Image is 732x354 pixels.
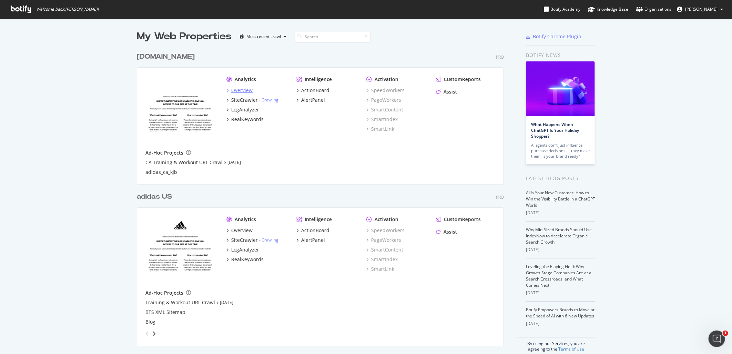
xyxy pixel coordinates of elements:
[375,76,398,83] div: Activation
[145,169,177,176] a: adidas_ca_kjb
[709,331,725,347] iframe: Intercom live chat
[145,318,155,325] a: Blog
[227,159,241,165] a: [DATE]
[531,142,590,159] div: AI agents don’t just influence purchase decisions — they make them. Is your brand ready?
[137,192,175,202] a: adidas US
[296,97,325,104] a: AlertPanel
[375,216,398,223] div: Activation
[305,76,332,83] div: Intelligence
[296,237,325,244] a: AlertPanel
[366,106,403,113] div: SmartContent
[301,227,329,234] div: ActionBoard
[685,6,718,12] span: Kavit Vichhivora
[259,237,278,243] div: -
[544,6,580,13] div: Botify Academy
[366,246,403,253] a: SmartContent
[444,88,457,95] div: Assist
[137,30,232,43] div: My Web Properties
[145,299,215,306] a: Training & Workout URL Crawl
[366,126,394,132] a: SmartLink
[636,6,671,13] div: Organizations
[366,97,401,104] a: PageWorkers
[226,106,259,113] a: LogAnalyzer
[531,121,579,139] a: What Happens When ChatGPT Is Your Holiday Shopper?
[231,97,258,104] div: SiteCrawler
[588,6,628,13] div: Knowledge Base
[436,228,457,235] a: Assist
[526,321,595,327] div: [DATE]
[145,159,223,166] a: CA Training & Workout URL Crawl
[231,237,258,244] div: SiteCrawler
[366,227,405,234] a: SpeedWorkers
[671,4,729,15] button: [PERSON_NAME]
[145,76,215,132] img: adidas.ca
[235,216,256,223] div: Analytics
[237,31,289,42] button: Most recent crawl
[220,299,233,305] a: [DATE]
[226,256,264,263] a: RealKeywords
[295,31,370,43] input: Search
[526,51,595,59] div: Botify news
[226,87,253,94] a: Overview
[366,256,398,263] a: SmartIndex
[533,33,581,40] div: Botify Chrome Plugin
[366,237,401,244] a: PageWorkers
[444,76,481,83] div: CustomReports
[305,216,332,223] div: Intelligence
[231,116,264,123] div: RealKeywords
[145,216,215,272] img: adidas.com/us
[231,256,264,263] div: RealKeywords
[145,149,183,156] div: Ad-Hoc Projects
[137,43,509,346] div: grid
[137,52,197,62] a: [DOMAIN_NAME]
[226,116,264,123] a: RealKeywords
[366,87,405,94] a: SpeedWorkers
[231,227,253,234] div: Overview
[496,54,504,60] div: Pro
[496,194,504,200] div: Pro
[436,216,481,223] a: CustomReports
[526,227,592,245] a: Why Mid-Sized Brands Should Use IndexNow to Accelerate Organic Search Growth
[137,52,195,62] div: [DOMAIN_NAME]
[137,192,172,202] div: adidas US
[526,290,595,296] div: [DATE]
[231,246,259,253] div: LogAnalyzer
[526,264,591,288] a: Leveling the Playing Field: Why Growth-Stage Companies Are at a Search Crossroads, and What Comes...
[444,228,457,235] div: Assist
[226,227,253,234] a: Overview
[517,337,595,352] div: By using our Services, you are agreeing to the
[296,87,329,94] a: ActionBoard
[301,87,329,94] div: ActionBoard
[226,246,259,253] a: LogAnalyzer
[246,35,281,39] div: Most recent crawl
[444,216,481,223] div: CustomReports
[152,330,156,337] div: angle-right
[526,61,595,116] img: What Happens When ChatGPT Is Your Holiday Shopper?
[301,237,325,244] div: AlertPanel
[262,97,278,103] a: Crawling
[559,346,584,352] a: Terms of Use
[226,97,278,104] a: SiteCrawler- Crawling
[301,97,325,104] div: AlertPanel
[296,227,329,234] a: ActionBoard
[36,7,99,12] span: Welcome back, [PERSON_NAME] !
[526,210,595,216] div: [DATE]
[366,266,394,273] a: SmartLink
[526,190,595,208] a: AI Is Your New Customer: How to Win the Visibility Battle in a ChatGPT World
[436,88,457,95] a: Assist
[145,309,185,316] a: BTS XML Sitemap
[231,87,253,94] div: Overview
[259,97,278,103] div: -
[526,247,595,253] div: [DATE]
